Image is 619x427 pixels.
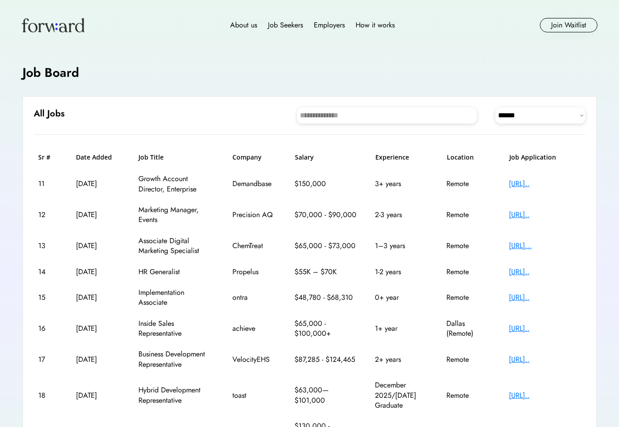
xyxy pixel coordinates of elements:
[540,18,597,32] button: Join Waitlist
[38,293,58,302] div: 15
[294,267,357,277] div: $55K – $70K
[509,210,581,220] div: [URL]..
[232,293,277,302] div: ontra
[22,64,79,81] h4: Job Board
[375,267,429,277] div: 1-2 years
[138,385,215,405] div: Hybrid Development Representative
[232,324,277,334] div: achieve
[356,20,395,31] div: How it works
[446,241,491,251] div: Remote
[76,210,121,220] div: [DATE]
[38,355,58,365] div: 17
[509,241,581,251] div: [URL]...
[38,391,58,400] div: 18
[76,179,121,189] div: [DATE]
[294,385,357,405] div: $63,000—$101,000
[232,179,277,189] div: Demandbase
[509,267,581,277] div: [URL]..
[509,179,581,189] div: [URL]..
[294,210,357,220] div: $70,000 - $90,000
[294,293,357,302] div: $48,780 - $68,310
[294,355,357,365] div: $87,285 - $124,465
[232,267,277,277] div: Propelus
[375,293,429,302] div: 0+ year
[22,18,85,32] img: Forward logo
[446,391,491,400] div: Remote
[232,391,277,400] div: toast
[509,391,581,400] div: [URL]..
[268,20,303,31] div: Job Seekers
[230,20,257,31] div: About us
[38,179,58,189] div: 11
[509,293,581,302] div: [URL]..
[232,355,277,365] div: VelocityEHS
[294,179,357,189] div: $150,000
[294,241,357,251] div: $65,000 - $73,000
[232,153,277,162] h6: Company
[138,205,215,225] div: Marketing Manager, Events
[34,107,65,120] h6: All Jobs
[138,267,215,277] div: HR Generalist
[232,210,277,220] div: Precision AQ
[375,153,429,162] h6: Experience
[375,380,429,410] div: December 2025/[DATE] Graduate
[314,20,345,31] div: Employers
[294,319,357,339] div: $65,000 - $100,000+
[76,355,121,365] div: [DATE]
[509,355,581,365] div: [URL]..
[138,174,215,194] div: Growth Account Director, Enterprise
[76,267,121,277] div: [DATE]
[375,210,429,220] div: 2-3 years
[446,179,491,189] div: Remote
[38,241,58,251] div: 13
[38,324,58,334] div: 16
[76,324,121,334] div: [DATE]
[76,391,121,400] div: [DATE]
[38,210,58,220] div: 12
[38,267,58,277] div: 14
[446,210,491,220] div: Remote
[509,324,581,334] div: [URL]..
[138,319,215,339] div: Inside Sales Representative
[76,293,121,302] div: [DATE]
[232,241,277,251] div: ChemTreat
[138,349,215,369] div: Business Development Representative
[138,236,215,256] div: Associate Digital Marketing Specialist
[375,324,429,334] div: 1+ year
[38,153,58,162] h6: Sr #
[375,241,429,251] div: 1–3 years
[76,153,121,162] h6: Date Added
[446,319,491,339] div: Dallas (Remote)
[446,355,491,365] div: Remote
[446,293,491,302] div: Remote
[375,179,429,189] div: 3+ years
[138,153,164,162] h6: Job Title
[295,153,358,162] h6: Salary
[446,267,491,277] div: Remote
[447,153,492,162] h6: Location
[138,288,215,308] div: Implementation Associate
[509,153,581,162] h6: Job Application
[76,241,121,251] div: [DATE]
[375,355,429,365] div: 2+ years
